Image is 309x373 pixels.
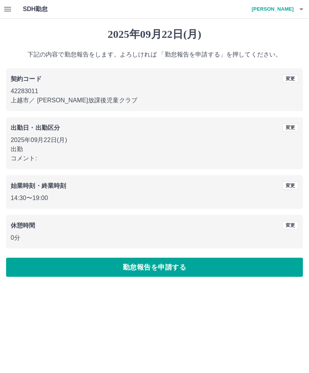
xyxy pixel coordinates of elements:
button: 変更 [282,221,298,229]
button: 変更 [282,74,298,83]
p: 0分 [11,233,298,242]
b: 始業時刻・終業時刻 [11,182,66,189]
p: 出勤 [11,145,298,154]
h1: 2025年09月22日(月) [6,28,303,41]
button: 変更 [282,181,298,190]
button: 変更 [282,123,298,132]
p: コメント: [11,154,298,163]
b: 出勤日・出勤区分 [11,124,60,131]
p: 14:30 〜 19:00 [11,194,298,203]
p: 2025年09月22日(月) [11,136,298,145]
b: 休憩時間 [11,222,35,229]
p: 下記の内容で勤怠報告をします。よろしければ 「勤怠報告を申請する」を押してください。 [6,50,303,59]
p: 上越市 ／ [PERSON_NAME]放課後児童クラブ [11,96,298,105]
button: 勤怠報告を申請する [6,258,303,277]
b: 契約コード [11,76,42,82]
p: 42283011 [11,87,298,96]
